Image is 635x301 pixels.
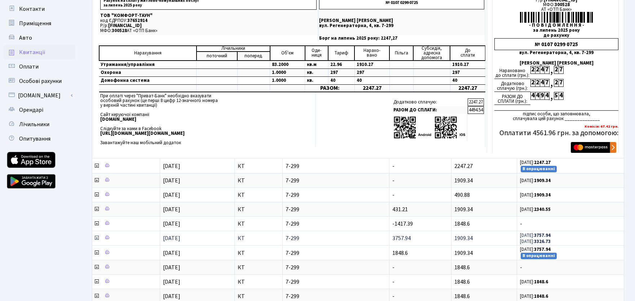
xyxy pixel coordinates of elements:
[554,79,559,87] div: 2
[100,13,317,18] p: ТОВ "КОМФОРТ-ТАУН"
[494,110,618,121] div: підпис особи, що заповнювала, сплачувала цей рахунок ______________
[450,76,485,84] td: 40
[4,31,76,45] a: Авто
[454,234,473,242] span: 1909.34
[286,279,386,285] span: 7-299
[19,77,62,85] span: Особові рахунки
[450,46,485,61] td: До cплати
[4,132,76,146] a: Опитування
[454,292,470,300] span: 1848.6
[454,205,473,213] span: 1909.34
[494,28,618,33] div: за липень 2025 року
[520,206,551,213] small: [DATE]:
[520,159,551,166] small: [DATE]:
[354,76,389,84] td: 40
[100,116,136,123] b: [DOMAIN_NAME]
[534,232,551,239] b: 3757.94
[4,45,76,59] a: Квитанції
[450,68,485,76] td: 297
[494,79,530,92] div: Додатково сплачую (грн.):
[540,66,544,74] div: 4
[4,2,76,16] a: Контакти
[19,48,45,56] span: Квитанції
[4,74,76,88] a: Особові рахунки
[286,250,386,256] span: 7-299
[270,68,305,76] td: 1.0000
[319,23,484,28] p: вул. Регенераторна, 4, кв. 7-299
[163,220,180,228] span: [DATE]
[354,84,389,92] td: 2247.27
[286,221,386,227] span: 7-299
[520,238,551,245] small: [DATE]:
[534,192,551,198] b: 1909.34
[585,124,618,129] b: Комісія: 67.42 грн.
[286,192,386,198] span: 7-299
[305,61,328,69] td: кв.м
[19,5,45,13] span: Контакти
[555,1,570,8] span: 300528
[4,117,76,132] a: Лічильники
[454,249,473,257] span: 1909.34
[305,46,328,61] td: Оди- ниця
[494,23,618,28] div: - П О В І Д О М Л Е Н Н Я -
[454,264,470,271] span: 1848.6
[554,92,559,100] div: 5
[270,61,305,69] td: 83.2000
[520,192,551,198] small: [DATE]:
[454,162,473,170] span: 2247.27
[540,92,544,100] div: 9
[549,79,554,87] div: ,
[127,17,147,24] span: 37652914
[468,106,484,114] td: 4494.54
[163,278,180,286] span: [DATE]
[392,98,467,106] td: Додатково сплачую:
[450,61,485,69] td: 1910.27
[328,68,354,76] td: 297
[535,79,540,87] div: 2
[392,106,467,114] td: РАЗОМ ДО СПЛАТИ:
[328,61,354,69] td: 22.96
[540,79,544,87] div: 4
[521,166,557,172] small: В опрацюванні
[270,46,305,61] td: Об'єм
[520,232,551,239] small: [DATE]:
[238,293,279,299] span: КТ
[238,178,279,183] span: КТ
[534,159,551,166] b: 2247.27
[454,278,470,286] span: 1848.6
[393,116,466,139] img: apps-qrcodes.png
[19,63,39,71] span: Оплати
[19,19,51,27] span: Приміщення
[163,249,180,257] span: [DATE]
[319,36,484,41] p: Борг на липень 2025 року: 2247,27
[286,265,386,270] span: 7-299
[494,61,618,66] div: [PERSON_NAME] [PERSON_NAME]
[354,68,389,76] td: 297
[520,221,621,227] span: -
[468,98,484,106] td: 2247.27
[305,76,328,84] td: кв.
[494,7,618,12] div: АТ «ОТП Банк»
[520,265,621,270] span: -
[530,79,535,87] div: 2
[392,205,408,213] span: 431.21
[530,66,535,74] div: 2
[163,205,180,213] span: [DATE]
[549,92,554,100] div: ,
[238,207,279,212] span: КТ
[4,59,76,74] a: Оплати
[354,46,389,61] td: Нарахо- вано
[286,163,386,169] span: 7-299
[454,220,470,228] span: 1848.6
[99,76,197,84] td: Домофонна система
[544,79,549,87] div: 7
[392,220,413,228] span: -1417.39
[530,92,535,100] div: 4
[108,22,142,29] span: [FINANCIAL_ID]
[392,249,408,257] span: 1848.6
[494,92,530,105] div: РАЗОМ ДО СПЛАТИ (грн.):
[100,130,185,137] b: [URL][DOMAIN_NAME][DOMAIN_NAME]
[99,92,316,147] td: При оплаті через "Приват-Банк" необхідно вказувати особовий рахунок (це перші 8 цифр 12-значного ...
[520,246,551,253] small: [DATE]:
[454,177,473,185] span: 1909.34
